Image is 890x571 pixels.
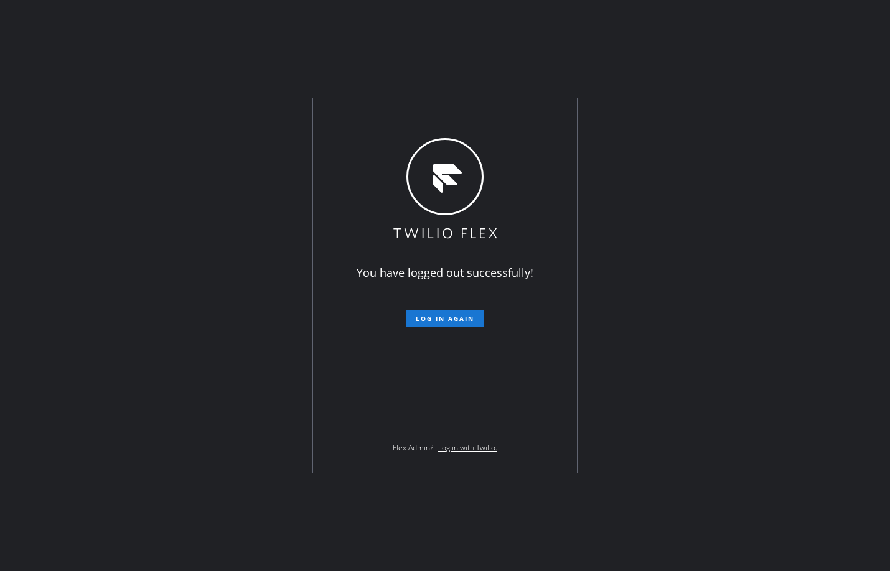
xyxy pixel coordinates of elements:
span: You have logged out successfully! [357,265,533,280]
button: Log in again [406,310,484,327]
span: Flex Admin? [393,442,433,453]
a: Log in with Twilio. [438,442,497,453]
span: Log in again [416,314,474,323]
